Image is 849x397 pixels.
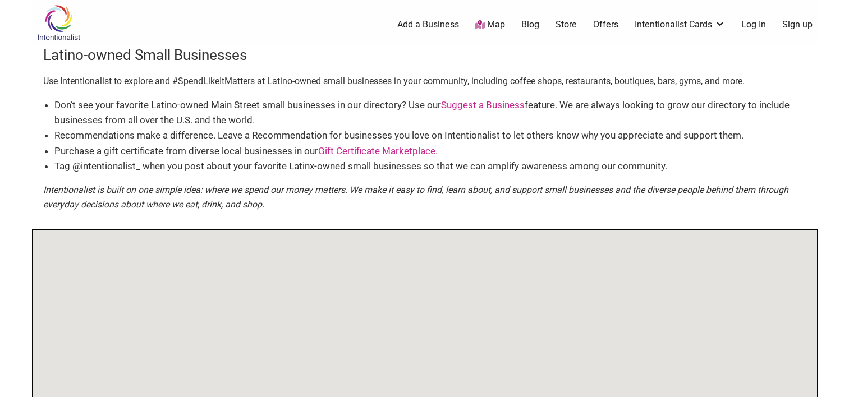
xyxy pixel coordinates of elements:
a: Gift Certificate Marketplace [318,145,435,156]
a: Blog [521,19,539,31]
h3: Latino-owned Small Businesses [43,45,806,65]
a: Log In [741,19,766,31]
a: Store [556,19,577,31]
li: Purchase a gift certificate from diverse local businesses in our . [54,144,806,159]
a: Add a Business [397,19,459,31]
li: Tag @intentionalist_ when you post about your favorite Latinx-owned small businesses so that we c... [54,159,806,174]
a: Suggest a Business [441,99,525,110]
a: Offers [593,19,618,31]
img: Intentionalist [32,4,85,41]
li: Don’t see your favorite Latino-owned Main Street small businesses in our directory? Use our featu... [54,98,806,128]
p: Use Intentionalist to explore and #SpendLikeItMatters at Latino-owned small businesses in your co... [43,74,806,89]
a: Intentionalist Cards [635,19,726,31]
em: Intentionalist is built on one simple idea: where we spend our money matters. We make it easy to ... [43,184,788,210]
a: Map [475,19,505,31]
li: Recommendations make a difference. Leave a Recommendation for businesses you love on Intentionali... [54,128,806,143]
a: Sign up [782,19,813,31]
